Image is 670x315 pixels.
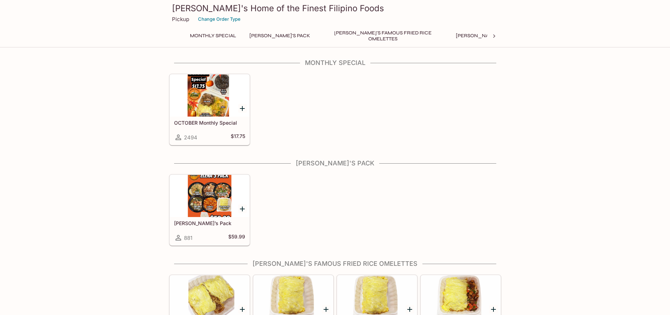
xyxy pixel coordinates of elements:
h5: [PERSON_NAME]’s Pack [174,220,245,226]
h3: [PERSON_NAME]'s Home of the Finest Filipino Foods [172,3,498,14]
span: 2494 [184,134,197,141]
div: OCTOBER Monthly Special [170,74,249,117]
h4: [PERSON_NAME]'s Famous Fried Rice Omelettes [169,260,501,268]
p: Pickup [172,16,189,22]
h5: $59.99 [228,234,245,242]
button: Add Sweet Longanisa “Odeng” Omelette [406,305,414,314]
a: OCTOBER Monthly Special2494$17.75 [170,74,250,145]
button: Add Pork Adobo Fried Rice Omelette [238,305,247,314]
h5: OCTOBER Monthly Special [174,120,245,126]
button: [PERSON_NAME]'s Famous Fried Rice Omelettes [320,31,446,41]
button: Monthly Special [186,31,240,41]
span: 881 [184,235,192,241]
h5: $17.75 [231,133,245,142]
button: Change Order Type [195,14,244,25]
button: Add OCTOBER Monthly Special [238,104,247,113]
h4: [PERSON_NAME]'s Pack [169,159,501,167]
a: [PERSON_NAME]’s Pack881$59.99 [170,175,250,245]
button: [PERSON_NAME]'s Pack [245,31,314,41]
div: Elena’s Pack [170,175,249,217]
button: [PERSON_NAME]'s Mixed Plates [452,31,542,41]
h4: Monthly Special [169,59,501,67]
button: Add Lechon Special Fried Rice Omelette [489,305,498,314]
button: Add Regular Fried Rice Omelette [322,305,331,314]
button: Add Elena’s Pack [238,204,247,213]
